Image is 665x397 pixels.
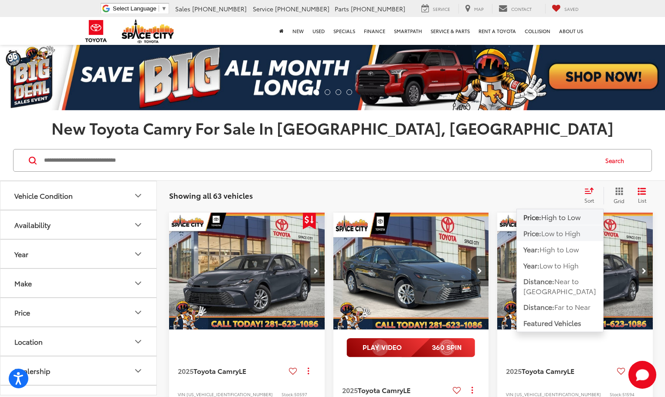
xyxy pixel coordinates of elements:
[303,213,316,229] span: Get Price Drop Alert
[433,6,450,12] span: Service
[638,197,646,204] span: List
[614,197,624,204] span: Grid
[342,385,358,395] span: 2025
[133,249,143,259] div: Year
[523,318,581,328] span: Featured Vehicles
[14,279,32,287] div: Make
[631,187,653,204] button: List View
[329,17,360,45] a: Specials
[360,17,390,45] a: Finance
[239,366,246,376] span: LE
[113,5,167,12] a: Select Language​
[604,187,631,204] button: Grid View
[539,260,579,270] span: Low to High
[517,258,603,273] button: Year:Low to High
[133,278,143,288] div: Make
[541,228,580,238] span: Low to High
[0,240,157,268] button: YearYear
[426,17,474,45] a: Service & Parts
[333,213,490,330] img: 2025 Toyota Camry LE
[80,17,112,45] img: Toyota
[0,356,157,385] button: DealershipDealership
[358,385,403,395] span: Toyota Camry
[122,19,174,43] img: Space City Toyota
[308,17,329,45] a: Used
[472,387,473,394] span: dropdown dots
[567,366,574,376] span: LE
[14,250,28,258] div: Year
[517,209,603,225] button: Price:High to Low
[307,256,325,286] button: Next image
[597,149,637,171] button: Search
[192,4,247,13] span: [PHONE_NUMBER]
[342,385,450,395] a: 2025Toyota CamryLE
[554,302,590,312] span: Far to Near
[506,366,522,376] span: 2025
[564,6,579,12] span: Saved
[14,308,30,316] div: Price
[175,4,190,13] span: Sales
[415,4,457,14] a: Service
[523,260,539,270] span: Year:
[517,316,603,331] button: Featured Vehicles
[520,17,555,45] a: Collision
[14,337,43,346] div: Location
[628,361,656,389] button: Toggle Chat Window
[333,213,490,329] div: 2025 Toyota Camry LE 0
[474,17,520,45] a: Rent a Toyota
[43,150,597,171] form: Search by Make, Model, or Keyword
[517,274,603,299] button: Distance:Near to [GEOGRAPHIC_DATA]
[403,385,411,395] span: LE
[523,244,539,254] span: Year:
[133,190,143,201] div: Vehicle Condition
[506,366,614,376] a: 2025Toyota CamryLE
[555,17,587,45] a: About Us
[492,4,538,14] a: Contact
[517,299,603,315] button: Distance:Far to Near
[0,181,157,210] button: Vehicle ConditionVehicle Condition
[0,298,157,326] button: PricePrice
[14,191,73,200] div: Vehicle Condition
[628,361,656,389] svg: Start Chat
[169,213,326,329] div: 2025 Toyota Camry LE 0
[584,197,594,204] span: Sort
[471,256,489,286] button: Next image
[133,307,143,318] div: Price
[133,220,143,230] div: Availability
[517,241,603,257] button: Year:High to Low
[458,4,490,14] a: Map
[253,4,273,13] span: Service
[133,366,143,376] div: Dealership
[0,210,157,239] button: AvailabilityAvailability
[635,256,653,286] button: Next image
[178,366,285,376] a: 2025Toyota CamryLE
[523,276,554,286] span: Distance:
[346,338,475,357] img: full motion video
[545,4,585,14] a: My Saved Vehicles
[523,276,596,296] span: Near to [GEOGRAPHIC_DATA]
[133,336,143,347] div: Location
[308,367,309,374] span: dropdown dots
[474,6,484,12] span: Map
[275,4,329,13] span: [PHONE_NUMBER]
[193,366,239,376] span: Toyota Camry
[580,187,604,204] button: Select sort value
[161,5,167,12] span: ▼
[523,212,541,222] span: Price:
[0,327,157,356] button: LocationLocation
[301,363,316,379] button: Actions
[178,366,193,376] span: 2025
[275,17,288,45] a: Home
[539,244,579,254] span: High to Low
[14,221,51,229] div: Availability
[333,213,490,329] a: 2025 Toyota Camry LE2025 Toyota Camry LE2025 Toyota Camry LE2025 Toyota Camry LE
[523,302,554,312] span: Distance:
[14,366,50,375] div: Dealership
[522,366,567,376] span: Toyota Camry
[113,5,156,12] span: Select Language
[288,17,308,45] a: New
[169,213,326,329] a: 2025 Toyota Camry LE2025 Toyota Camry LE2025 Toyota Camry LE2025 Toyota Camry LE
[169,190,253,200] span: Showing all 63 vehicles
[517,225,603,241] button: Price:Low to High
